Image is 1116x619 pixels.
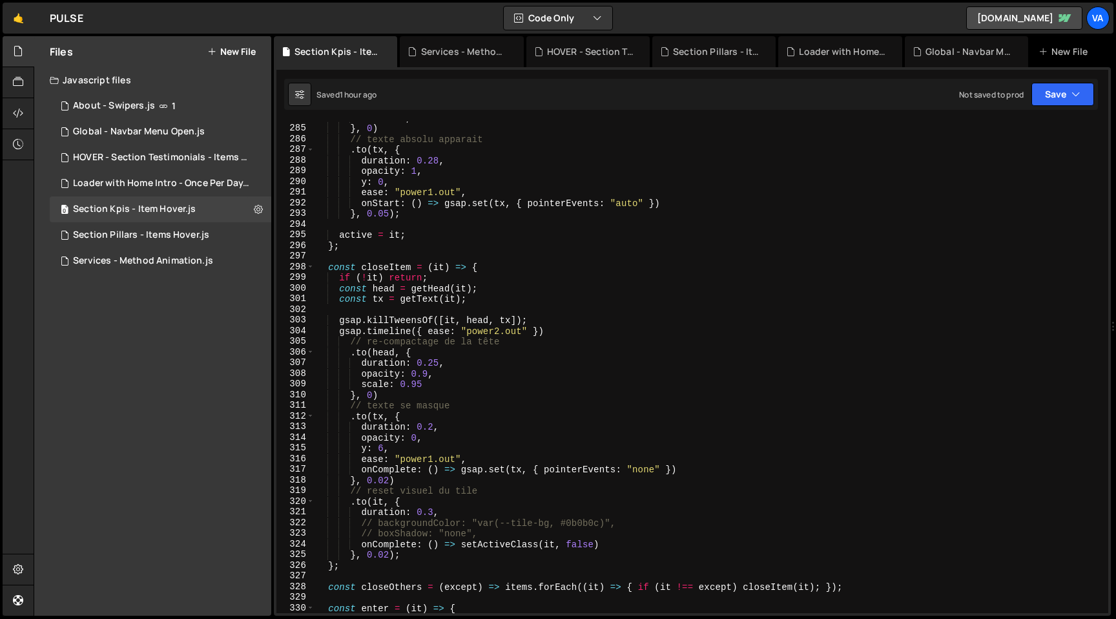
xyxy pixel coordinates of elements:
div: Global - Navbar Menu Open.js [73,126,205,138]
div: Services - Method Animation.js [421,45,508,58]
div: Section Kpis - Item Hover.js [73,204,196,215]
div: 316 [276,454,315,465]
div: 322 [276,518,315,529]
div: 318 [276,475,315,486]
div: 297 [276,251,315,262]
div: Section Kpis - Item Hover.js [294,45,382,58]
div: 16253/43838.js [50,93,271,119]
span: 0 [61,205,68,216]
span: 1 [172,101,176,111]
a: 🤙 [3,3,34,34]
div: Loader with Home Intro - Once Per Day.js [73,178,251,189]
div: 305 [276,336,315,347]
div: 286 [276,134,315,145]
h2: Files [50,45,73,59]
button: Save [1031,83,1094,106]
div: 312 [276,411,315,422]
div: PULSE [50,10,83,26]
div: Javascript files [34,67,271,93]
div: About - Swipers.js [73,100,155,112]
div: 302 [276,304,315,315]
div: 291 [276,187,315,198]
div: 315 [276,443,315,454]
div: 303 [276,315,315,326]
div: 319 [276,485,315,496]
div: 16253/44878.js [50,248,271,274]
div: 326 [276,560,315,571]
div: Global - Navbar Menu Open.js [925,45,1013,58]
div: Loader with Home Intro - Once Per Day.js [799,45,886,58]
div: 317 [276,464,315,475]
div: Section Kpis - Item Hover.js [50,196,271,222]
div: 306 [276,347,315,358]
div: Not saved to prod [959,89,1024,100]
div: 311 [276,400,315,411]
div: 301 [276,293,315,304]
div: Services - Method Animation.js [73,255,213,267]
a: Va [1086,6,1110,30]
div: 323 [276,528,315,539]
div: 320 [276,496,315,507]
div: HOVER - Section Testimonials - Items Hover.js [73,152,251,163]
div: 314 [276,432,315,443]
div: 309 [276,379,315,390]
div: 307 [276,357,315,368]
div: Section Pillars - Items Hover.js [673,45,760,58]
div: 293 [276,208,315,219]
div: 295 [276,229,315,240]
button: New File [207,47,256,57]
div: 321 [276,507,315,518]
div: 313 [276,421,315,432]
div: 330 [276,603,315,614]
div: 304 [276,326,315,337]
div: Loader with Home Intro - Once Per Day.js [50,171,276,196]
div: HOVER - Section Testimonials - Items Hover.js [547,45,634,58]
div: 16253/44426.js [50,119,271,145]
div: 329 [276,592,315,603]
div: New File [1038,45,1093,58]
div: 327 [276,571,315,582]
div: Section Pillars - Items Hover.js [73,229,209,241]
div: 292 [276,198,315,209]
div: 16253/44429.js [50,222,271,248]
div: 285 [276,123,315,134]
div: 288 [276,155,315,166]
div: 310 [276,390,315,401]
a: [DOMAIN_NAME] [966,6,1082,30]
div: 300 [276,283,315,294]
div: 308 [276,368,315,379]
div: 325 [276,549,315,560]
div: 328 [276,582,315,593]
div: 298 [276,262,315,273]
div: 289 [276,165,315,176]
div: Saved [316,89,377,100]
div: 16253/45325.js [50,145,276,171]
button: Code Only [504,6,612,30]
div: 1 hour ago [340,89,377,100]
div: 287 [276,144,315,155]
div: 324 [276,539,315,550]
div: 290 [276,176,315,187]
div: 299 [276,272,315,283]
div: 296 [276,240,315,251]
div: 294 [276,219,315,230]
